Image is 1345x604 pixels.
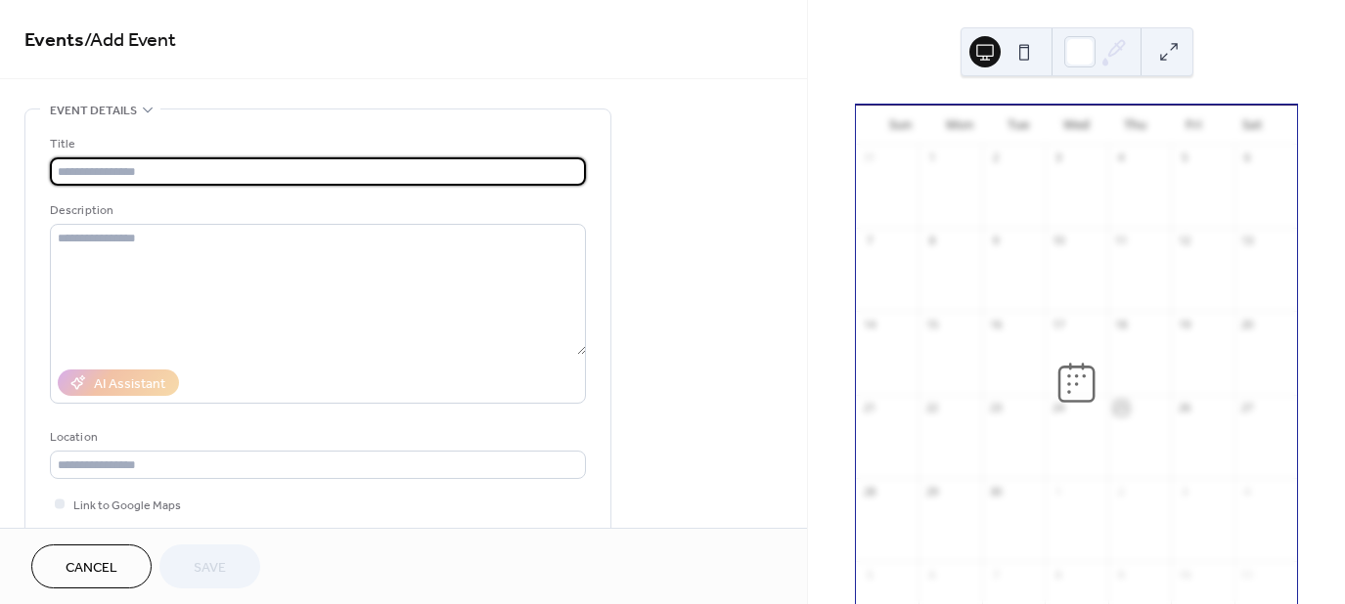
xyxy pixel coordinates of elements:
[862,484,876,498] div: 28
[50,134,582,154] div: Title
[1240,567,1255,582] div: 11
[1177,317,1191,331] div: 19
[1105,106,1164,145] div: Thu
[1164,106,1223,145] div: Fri
[924,151,939,165] div: 1
[989,106,1048,145] div: Tue
[924,401,939,415] div: 22
[988,484,1003,498] div: 30
[1051,151,1065,165] div: 3
[1114,567,1129,582] div: 9
[924,567,939,582] div: 6
[1051,317,1065,331] div: 17
[862,151,876,165] div: 31
[1240,401,1255,415] div: 27
[1223,106,1281,145] div: Sat
[1240,151,1255,165] div: 6
[1114,484,1129,498] div: 2
[1114,234,1129,248] div: 11
[862,317,876,331] div: 14
[1051,401,1065,415] div: 24
[872,106,930,145] div: Sun
[1114,401,1129,415] div: 25
[1114,151,1129,165] div: 4
[1051,234,1065,248] div: 10
[24,22,84,60] a: Events
[1177,401,1191,415] div: 26
[73,496,181,516] span: Link to Google Maps
[1240,234,1255,248] div: 13
[31,544,152,588] button: Cancel
[924,234,939,248] div: 8
[988,317,1003,331] div: 16
[84,22,176,60] span: / Add Event
[988,234,1003,248] div: 9
[1240,484,1255,498] div: 4
[1177,151,1191,165] div: 5
[862,234,876,248] div: 7
[862,401,876,415] div: 21
[1177,234,1191,248] div: 12
[66,558,117,579] span: Cancel
[1114,317,1129,331] div: 18
[1048,106,1106,145] div: Wed
[924,484,939,498] div: 29
[1051,484,1065,498] div: 1
[930,106,989,145] div: Mon
[50,101,137,121] span: Event details
[988,401,1003,415] div: 23
[50,427,582,448] div: Location
[924,317,939,331] div: 15
[862,567,876,582] div: 5
[1177,567,1191,582] div: 10
[988,151,1003,165] div: 2
[1177,484,1191,498] div: 3
[1240,317,1255,331] div: 20
[1051,567,1065,582] div: 8
[50,200,582,221] div: Description
[988,567,1003,582] div: 7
